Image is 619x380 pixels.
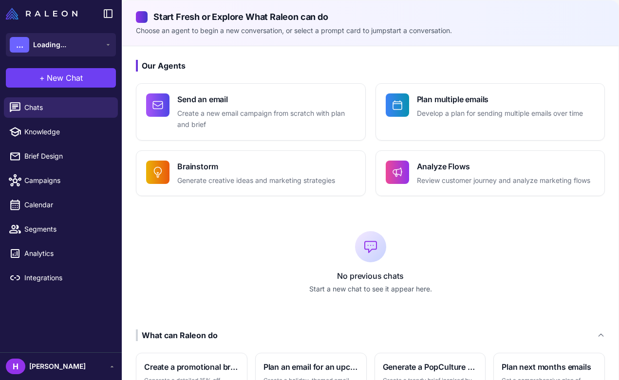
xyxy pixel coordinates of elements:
[136,10,605,23] h2: Start Fresh or Explore What Raleon can do
[136,83,366,141] button: Send an emailCreate a new email campaign from scratch with plan and brief
[417,161,590,172] h4: Analyze Flows
[4,268,118,288] a: Integrations
[417,108,583,119] p: Develop a plan for sending multiple emails over time
[4,146,118,166] a: Brief Design
[47,72,83,84] span: New Chat
[6,68,116,88] button: +New Chat
[33,39,66,50] span: Loading...
[144,361,239,373] h3: Create a promotional brief and email
[24,175,110,186] span: Campaigns
[502,361,597,373] h3: Plan next months emails
[4,170,118,191] a: Campaigns
[24,224,110,235] span: Segments
[136,284,605,294] p: Start a new chat to see it appear here.
[24,272,110,283] span: Integrations
[263,361,358,373] h3: Plan an email for an upcoming holiday
[10,37,29,53] div: ...
[24,151,110,162] span: Brief Design
[4,122,118,142] a: Knowledge
[177,108,356,130] p: Create a new email campaign from scratch with plan and brief
[4,97,118,118] a: Chats
[177,175,335,186] p: Generate creative ideas and marketing strategies
[375,83,605,141] button: Plan multiple emailsDevelop a plan for sending multiple emails over time
[24,127,110,137] span: Knowledge
[4,219,118,239] a: Segments
[6,359,25,374] div: H
[417,93,583,105] h4: Plan multiple emails
[24,248,110,259] span: Analytics
[383,361,478,373] h3: Generate a PopCulture themed brief
[24,199,110,210] span: Calendar
[4,243,118,264] a: Analytics
[6,8,81,19] a: Raleon Logo
[4,195,118,215] a: Calendar
[6,8,77,19] img: Raleon Logo
[6,33,116,56] button: ...Loading...
[375,150,605,197] button: Analyze FlowsReview customer journey and analyze marketing flows
[136,150,366,197] button: BrainstormGenerate creative ideas and marketing strategies
[177,161,335,172] h4: Brainstorm
[177,93,356,105] h4: Send an email
[24,102,110,113] span: Chats
[136,25,605,36] p: Choose an agent to begin a new conversation, or select a prompt card to jumpstart a conversation.
[39,72,45,84] span: +
[417,175,590,186] p: Review customer journey and analyze marketing flows
[136,60,605,72] h3: Our Agents
[29,361,86,372] span: [PERSON_NAME]
[136,329,218,341] div: What can Raleon do
[136,270,605,282] p: No previous chats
